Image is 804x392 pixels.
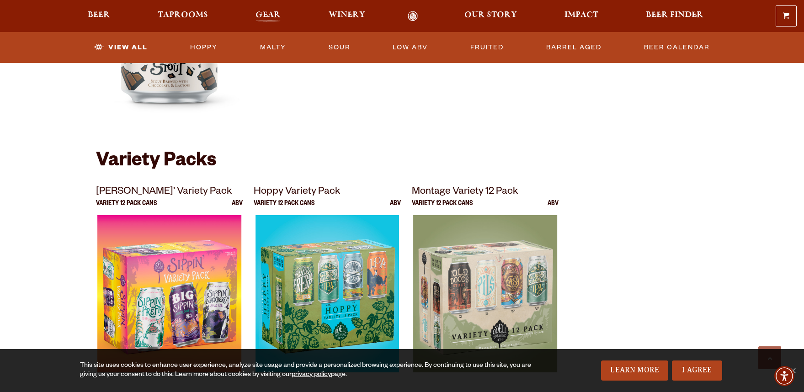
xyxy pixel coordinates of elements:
[254,201,314,215] p: Variety 12 Pack Cans
[548,201,559,215] p: ABV
[158,11,208,19] span: Taprooms
[640,11,709,21] a: Beer Finder
[256,11,281,19] span: Gear
[82,11,116,21] a: Beer
[325,37,354,58] a: Sour
[601,360,668,381] a: Learn More
[91,37,151,58] a: View All
[412,201,473,215] p: Variety 12 Pack Cans
[96,184,243,201] p: [PERSON_NAME]’ Variety Pack
[464,11,517,19] span: Our Story
[564,11,598,19] span: Impact
[232,201,243,215] p: ABV
[559,11,604,21] a: Impact
[458,11,523,21] a: Our Story
[396,11,430,21] a: Odell Home
[152,11,214,21] a: Taprooms
[250,11,287,21] a: Gear
[774,366,794,386] div: Accessibility Menu
[323,11,371,21] a: Winery
[292,371,331,379] a: privacy policy
[256,37,290,58] a: Malty
[88,11,110,19] span: Beer
[329,11,365,19] span: Winery
[646,11,703,19] span: Beer Finder
[412,184,559,201] p: Montage Variety 12 Pack
[96,201,157,215] p: Variety 12 Pack Cans
[389,37,431,58] a: Low ABV
[758,346,781,369] a: Scroll to top
[467,37,507,58] a: Fruited
[640,37,713,58] a: Beer Calendar
[96,151,708,173] h2: Variety Packs
[80,361,535,380] div: This site uses cookies to enhance user experience, analyze site usage and provide a personalized ...
[254,184,401,201] p: Hoppy Variety Pack
[672,360,722,381] a: I Agree
[186,37,221,58] a: Hoppy
[543,37,605,58] a: Barrel Aged
[390,201,401,215] p: ABV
